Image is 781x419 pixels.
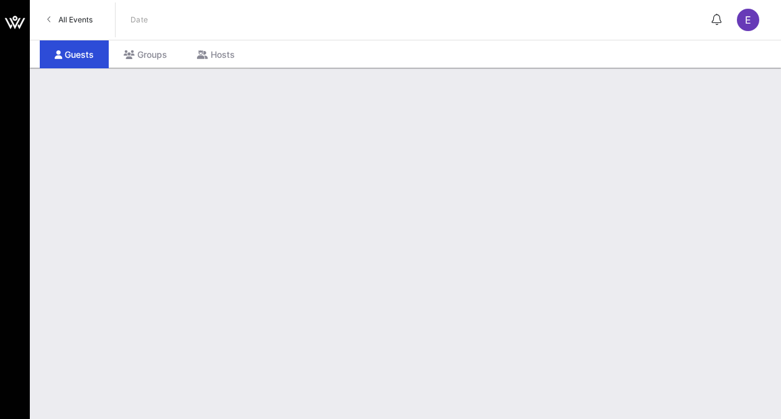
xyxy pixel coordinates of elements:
div: Guests [40,40,109,68]
p: Date [130,14,148,26]
span: All Events [58,15,93,24]
div: E [737,9,759,31]
span: E [745,14,751,26]
a: All Events [40,10,100,30]
div: Hosts [182,40,250,68]
div: Groups [109,40,182,68]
